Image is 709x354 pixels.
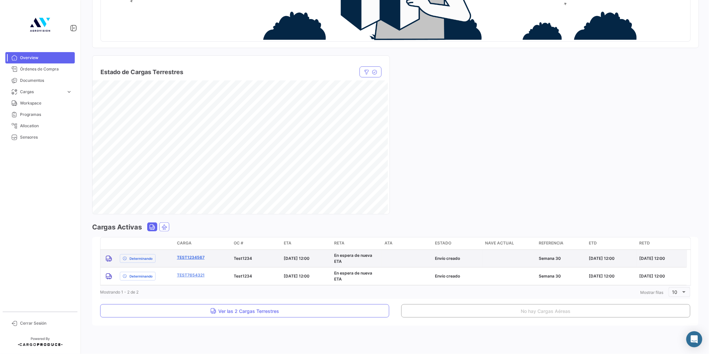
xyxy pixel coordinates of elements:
span: Nave actual [485,240,514,246]
a: Programas [5,109,75,120]
span: Referencia [539,240,563,246]
span: ETD [589,240,597,246]
datatable-header-cell: ATA [382,237,432,249]
img: 9b0bf2eb-1382-42e1-9c6f-7ba223f31c97.jpg [23,8,57,41]
span: Allocation [20,123,72,129]
datatable-header-cell: transportMode [100,237,117,249]
span: Sensores [20,134,72,140]
span: [DATE] 12:00 [589,256,615,261]
a: test7654321 [177,272,205,278]
span: [DATE] 12:00 [284,274,310,279]
span: [DATE] 12:00 [589,274,615,279]
a: Overview [5,52,75,63]
span: 10 [672,289,678,295]
span: En espera de nueva ETA [334,253,372,264]
button: Land [148,223,157,231]
span: Estado [435,240,451,246]
span: Envío creado [435,274,460,279]
datatable-header-cell: Carga [174,237,231,249]
span: Programas [20,112,72,118]
span: Documentos [20,77,72,83]
span: [DATE] 12:00 [639,274,665,279]
span: RETD [639,240,650,246]
span: Cargas [20,89,63,95]
span: ATA [385,240,393,246]
datatable-header-cell: Nave actual [483,237,536,249]
span: Cerrar Sesión [20,320,72,326]
span: Ver las 2 Cargas Terrestres [210,308,279,314]
a: Órdenes de Compra [5,63,75,75]
button: Air [160,223,169,231]
span: Mostrar filas [640,290,663,295]
span: Determinando [130,274,153,279]
span: Envío creado [435,256,460,261]
span: Workspace [20,100,72,106]
datatable-header-cell: delayStatus [117,237,174,249]
button: No hay Cargas Aéreas [401,304,690,318]
span: ETA [284,240,292,246]
span: No hay Cargas Aéreas [521,308,570,314]
a: Documentos [5,75,75,86]
span: Órdenes de Compra [20,66,72,72]
p: Test1234 [234,255,279,261]
datatable-header-cell: OC # [231,237,281,249]
a: Sensores [5,132,75,143]
span: Determinando [130,256,153,261]
span: En espera de nueva ETA [334,271,372,282]
span: Mostrando 1 - 2 de 2 [100,290,139,295]
a: Workspace [5,98,75,109]
a: test1234567 [177,254,205,260]
span: [DATE] 12:00 [284,256,310,261]
span: expand_more [66,89,72,95]
a: Allocation [5,120,75,132]
datatable-header-cell: ETA [281,237,332,249]
datatable-header-cell: Estado [432,237,483,249]
span: OC # [234,240,244,246]
datatable-header-cell: RETA [331,237,382,249]
h4: Estado de Cargas Terrestres [100,67,183,77]
span: [DATE] 12:00 [639,256,665,261]
datatable-header-cell: ETD [586,237,637,249]
span: Carga [177,240,192,246]
datatable-header-cell: RETD [637,237,687,249]
button: Ver las 2 Cargas Terrestres [100,304,389,318]
h3: Cargas Activas [92,222,142,232]
p: Semana 30 [539,273,583,279]
p: Test1234 [234,273,279,279]
p: Semana 30 [539,255,583,261]
span: RETA [334,240,344,246]
div: Abrir Intercom Messenger [686,331,702,347]
datatable-header-cell: Referencia [536,237,586,249]
span: Overview [20,55,72,61]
